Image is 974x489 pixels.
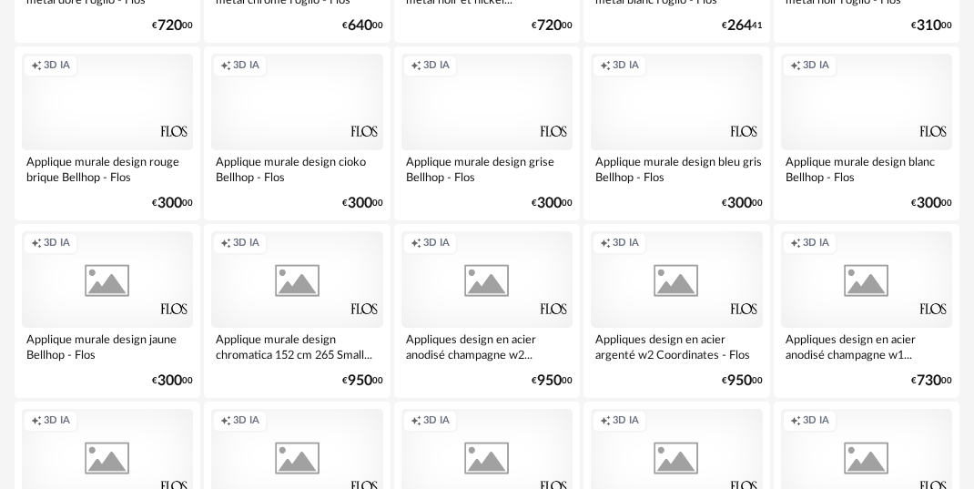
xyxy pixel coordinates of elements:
a: Creation icon 3D IA Applique murale design chromatica 152 cm 265 Small... €95000 [204,224,390,398]
span: 3D IA [613,237,639,250]
div: Applique murale design grise Bellhop - Flos [401,150,573,187]
span: 720 [157,20,182,32]
div: Appliques design en acier anodisé champagne w2... [401,328,573,364]
div: € 00 [152,198,193,209]
span: 300 [157,198,182,209]
span: 310 [917,20,941,32]
span: 640 [348,20,372,32]
a: Creation icon 3D IA Applique murale design jaune Bellhop - Flos €30000 [15,224,200,398]
a: Creation icon 3D IA Applique murale design cioko Bellhop - Flos €30000 [204,46,390,220]
span: Creation icon [411,237,421,250]
div: Applique murale design chromatica 152 cm 265 Small... [211,328,382,364]
span: 3D IA [613,414,639,428]
div: Appliques design en acier argenté w2 Coordinates - Flos [591,328,762,364]
span: 300 [727,198,752,209]
a: Creation icon 3D IA Applique murale design blanc Bellhop - Flos €30000 [774,46,959,220]
span: 300 [917,198,941,209]
span: 300 [157,375,182,387]
span: 3D IA [44,237,70,250]
span: 3D IA [44,414,70,428]
span: 3D IA [233,59,259,73]
span: 950 [537,375,562,387]
a: Creation icon 3D IA Applique murale design grise Bellhop - Flos €30000 [394,46,580,220]
span: 3D IA [233,237,259,250]
div: € 00 [532,375,573,387]
span: 720 [537,20,562,32]
div: € 41 [722,20,763,32]
span: 3D IA [423,237,450,250]
span: 3D IA [423,59,450,73]
div: Applique murale design cioko Bellhop - Flos [211,150,382,187]
div: Applique murale design jaune Bellhop - Flos [22,328,193,364]
span: 3D IA [613,59,639,73]
span: Creation icon [411,59,421,73]
div: € 00 [911,20,952,32]
span: Creation icon [600,59,611,73]
span: Creation icon [790,237,801,250]
span: 3D IA [44,59,70,73]
div: Applique murale design rouge brique Bellhop - Flos [22,150,193,187]
div: € 00 [342,198,383,209]
span: 300 [348,198,372,209]
a: Creation icon 3D IA Appliques design en acier anodisé champagne w1... €73000 [774,224,959,398]
span: 3D IA [803,414,829,428]
div: € 00 [911,198,952,209]
span: 950 [348,375,372,387]
div: € 00 [722,375,763,387]
span: 3D IA [803,237,829,250]
span: 264 [727,20,752,32]
span: Creation icon [220,237,231,250]
div: € 00 [152,375,193,387]
a: Creation icon 3D IA Applique murale design bleu gris Bellhop - Flos €30000 [583,46,769,220]
span: Creation icon [31,414,42,428]
span: Creation icon [600,414,611,428]
a: Creation icon 3D IA Appliques design en acier anodisé champagne w2... €95000 [394,224,580,398]
div: € 00 [152,20,193,32]
div: € 00 [342,20,383,32]
div: € 00 [722,198,763,209]
span: Creation icon [220,414,231,428]
div: € 00 [911,375,952,387]
span: Creation icon [31,237,42,250]
span: 3D IA [423,414,450,428]
span: Creation icon [790,414,801,428]
span: Creation icon [220,59,231,73]
div: Applique murale design blanc Bellhop - Flos [781,150,952,187]
div: Appliques design en acier anodisé champagne w1... [781,328,952,364]
span: 950 [727,375,752,387]
span: 730 [917,375,941,387]
span: 3D IA [233,414,259,428]
a: Creation icon 3D IA Appliques design en acier argenté w2 Coordinates - Flos €95000 [583,224,769,398]
span: 300 [537,198,562,209]
div: € 00 [532,198,573,209]
div: Applique murale design bleu gris Bellhop - Flos [591,150,762,187]
div: € 00 [532,20,573,32]
span: Creation icon [411,414,421,428]
a: Creation icon 3D IA Applique murale design rouge brique Bellhop - Flos €30000 [15,46,200,220]
span: Creation icon [600,237,611,250]
span: 3D IA [803,59,829,73]
span: Creation icon [31,59,42,73]
span: Creation icon [790,59,801,73]
div: € 00 [342,375,383,387]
